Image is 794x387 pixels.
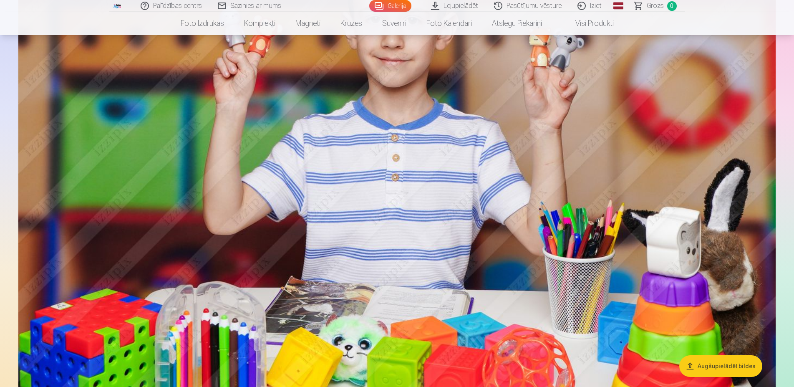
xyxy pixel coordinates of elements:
a: Komplekti [234,12,285,35]
span: 0 [667,1,677,11]
a: Visi produkti [552,12,624,35]
a: Foto izdrukas [171,12,234,35]
a: Foto kalendāri [416,12,482,35]
button: Augšupielādēt bildes [679,355,762,377]
img: /fa1 [113,3,122,8]
span: Grozs [647,1,664,11]
a: Atslēgu piekariņi [482,12,552,35]
a: Suvenīri [372,12,416,35]
a: Krūzes [330,12,372,35]
a: Magnēti [285,12,330,35]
